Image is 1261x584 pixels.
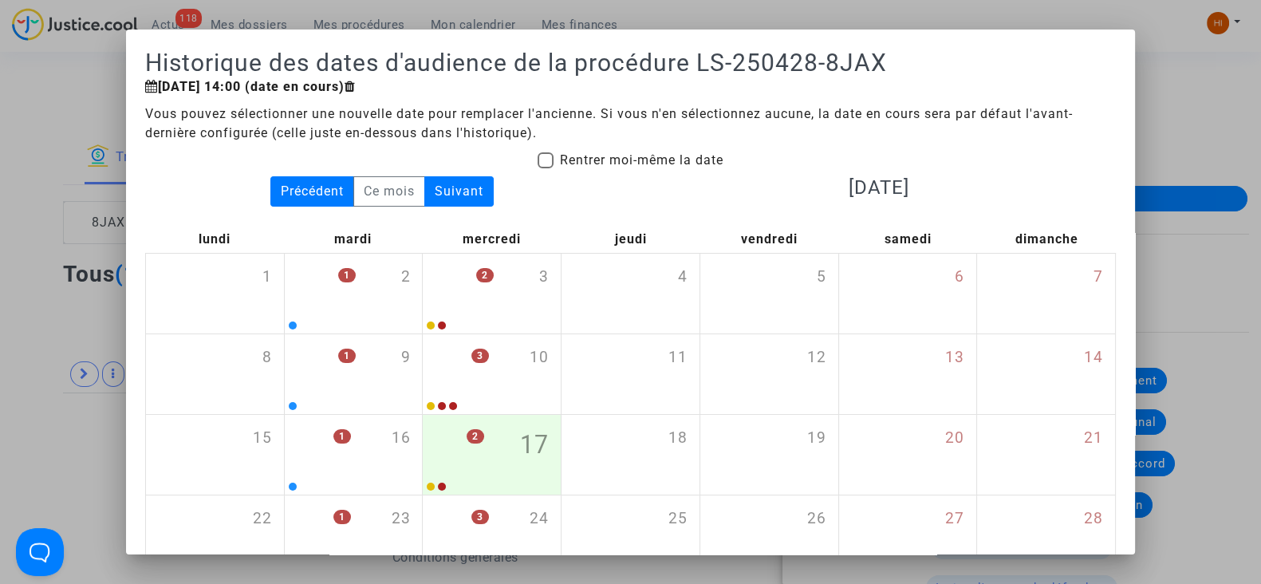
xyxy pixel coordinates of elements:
[400,266,410,289] span: 2
[1094,266,1103,289] span: 7
[146,254,284,333] div: lundi septembre 1
[977,226,1116,253] div: dimanche
[560,152,723,168] span: Rentrer moi-même la date
[977,254,1115,333] div: dimanche septembre 7
[467,429,484,444] span: 2
[333,510,351,524] span: 1
[146,495,284,575] div: lundi septembre 22
[839,415,977,495] div: samedi septembre 20
[945,346,964,369] span: 13
[424,176,494,207] div: Suivant
[700,334,838,414] div: vendredi septembre 12
[285,495,423,558] div: mardi septembre 23, One event, click to expand
[471,510,489,524] span: 3
[146,334,284,414] div: lundi septembre 8
[400,346,410,369] span: 9
[642,176,1115,199] h3: [DATE]
[530,507,549,531] span: 24
[955,266,964,289] span: 6
[1084,427,1103,450] span: 21
[284,226,423,253] div: mardi
[423,254,561,316] div: mercredi septembre 3, 2 events, click to expand
[285,254,423,316] div: mardi septembre 2, One event, click to expand
[700,415,838,495] div: vendredi septembre 19
[945,427,964,450] span: 20
[562,254,699,333] div: jeudi septembre 4
[423,334,561,397] div: mercredi septembre 10, 3 events, click to expand
[145,226,284,253] div: lundi
[838,226,977,253] div: samedi
[807,427,826,450] span: 19
[699,226,838,253] div: vendredi
[423,415,561,477] div: mercredi septembre 17, 2 events, click to expand
[977,415,1115,495] div: dimanche septembre 21
[158,79,345,94] b: [DATE] 14:00 (date en cours)
[338,268,356,282] span: 1
[253,507,272,531] span: 22
[530,346,549,369] span: 10
[476,268,494,282] span: 2
[16,528,64,576] iframe: Help Scout Beacon - Open
[333,429,351,444] span: 1
[1084,346,1103,369] span: 14
[700,495,838,575] div: vendredi septembre 26
[839,334,977,414] div: samedi septembre 13
[285,334,423,397] div: mardi septembre 9, One event, click to expand
[807,346,826,369] span: 12
[977,334,1115,414] div: dimanche septembre 14
[391,507,410,531] span: 23
[262,346,272,369] span: 8
[668,507,688,531] span: 25
[520,427,549,464] span: 17
[977,495,1115,575] div: dimanche septembre 28
[562,334,699,414] div: jeudi septembre 11
[839,254,977,333] div: samedi septembre 6
[562,226,700,253] div: jeudi
[539,266,549,289] span: 3
[1084,507,1103,531] span: 28
[146,415,284,495] div: lundi septembre 15
[338,349,356,363] span: 1
[145,49,1116,77] h1: Historique des dates d'audience de la procédure LS-250428-8JAX
[145,106,1073,140] span: Vous pouvez sélectionner une nouvelle date pour remplacer l'ancienne. Si vous n'en sélectionnez a...
[353,176,425,207] div: Ce mois
[668,427,688,450] span: 18
[678,266,688,289] span: 4
[270,176,354,207] div: Précédent
[700,254,838,333] div: vendredi septembre 5
[423,495,561,558] div: mercredi septembre 24, 3 events, click to expand
[562,495,699,575] div: jeudi septembre 25
[839,495,977,575] div: samedi septembre 27
[668,346,688,369] span: 11
[285,415,423,477] div: mardi septembre 16, One event, click to expand
[471,349,489,363] span: 3
[562,415,699,495] div: jeudi septembre 18
[262,266,272,289] span: 1
[253,427,272,450] span: 15
[807,507,826,531] span: 26
[817,266,826,289] span: 5
[945,507,964,531] span: 27
[423,226,562,253] div: mercredi
[391,427,410,450] span: 16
